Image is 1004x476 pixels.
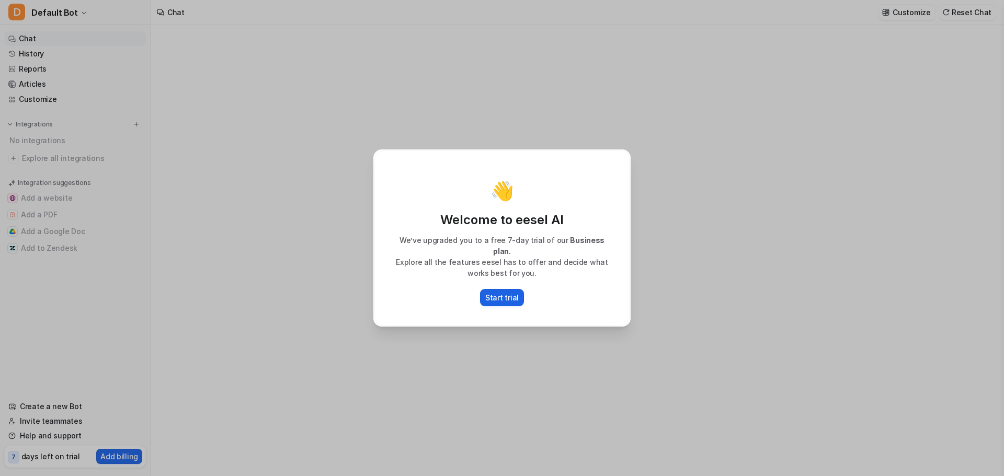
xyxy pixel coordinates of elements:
h3: Style [4,33,153,44]
p: Welcome to eesel AI [385,212,619,228]
p: We’ve upgraded you to a free 7-day trial of our [385,235,619,257]
span: 16 px [13,73,29,82]
a: Back to Top [16,14,56,22]
p: Explore all the features eesel has to offer and decide what works best for you. [385,257,619,278]
button: Start trial [480,289,524,306]
div: Outline [4,4,153,14]
p: 👋 [490,180,514,201]
p: Start trial [485,292,519,303]
label: Font Size [4,63,36,72]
